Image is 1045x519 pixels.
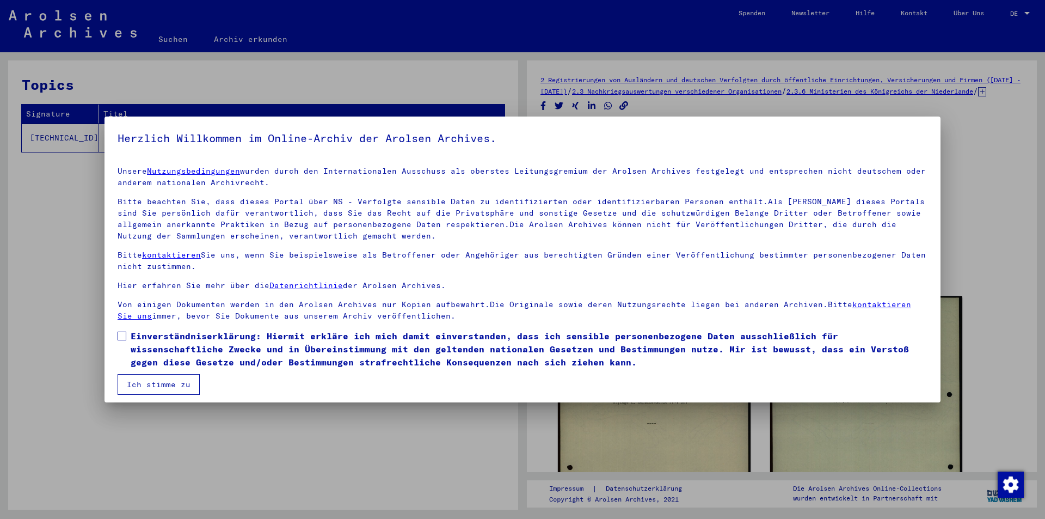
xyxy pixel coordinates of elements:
[118,299,927,322] p: Von einigen Dokumenten werden in den Arolsen Archives nur Kopien aufbewahrt.Die Originale sowie d...
[118,249,927,272] p: Bitte Sie uns, wenn Sie beispielsweise als Betroffener oder Angehöriger aus berechtigten Gründen ...
[118,196,927,242] p: Bitte beachten Sie, dass dieses Portal über NS - Verfolgte sensible Daten zu identifizierten oder...
[998,472,1024,498] img: Zustimmung ändern
[131,329,927,369] span: Einverständniserklärung: Hiermit erkläre ich mich damit einverstanden, dass ich sensible personen...
[142,250,201,260] a: kontaktieren
[118,166,927,188] p: Unsere wurden durch den Internationalen Ausschuss als oberstes Leitungsgremium der Arolsen Archiv...
[147,166,240,176] a: Nutzungsbedingungen
[997,471,1023,497] div: Zustimmung ändern
[269,280,343,290] a: Datenrichtlinie
[118,374,200,395] button: Ich stimme zu
[118,280,927,291] p: Hier erfahren Sie mehr über die der Arolsen Archives.
[118,130,927,147] h5: Herzlich Willkommen im Online-Archiv der Arolsen Archives.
